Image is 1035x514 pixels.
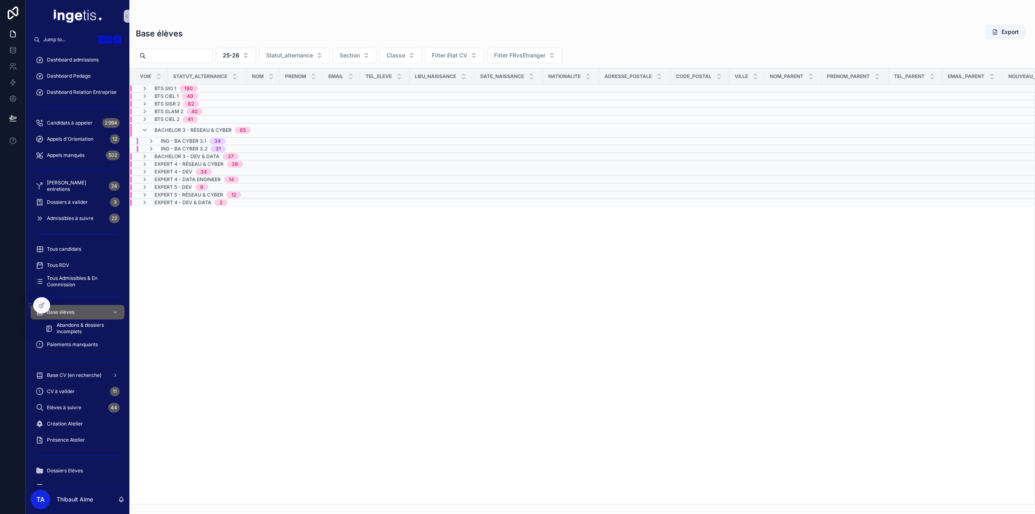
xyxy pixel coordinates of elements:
div: 22 [109,214,120,223]
span: Expert 4 - Dev & Data [154,199,211,206]
a: Base CV (en recherche) [31,368,125,383]
a: Présence Atelier [31,433,125,447]
a: Création Atelier [31,417,125,431]
span: Nom_parent [770,73,803,80]
span: Tel_eleve [365,73,392,80]
div: 2 994 [102,118,120,128]
a: Abandons & dossiers incomplets [40,321,125,336]
p: Thibault Aime [57,495,93,503]
span: K [114,36,120,43]
span: Paiements manquants [47,341,98,348]
span: Abandons & dossiers incomplets [57,322,116,335]
span: Dashboard admissions [47,57,99,63]
span: Jump to... [43,36,95,43]
div: 62 [188,101,194,107]
span: Expert 5 - Dev [154,184,192,190]
div: 34 [201,169,207,175]
span: BTS SLAM 2 [154,108,183,115]
span: ING - BA CYBER 3.2 [161,146,207,152]
div: 41 [188,116,193,123]
span: Filter FRvsEtranger [494,51,545,59]
div: 9 [200,184,203,190]
span: Voie [140,73,151,80]
a: CV à valider11 [31,384,125,399]
span: Base élèves [47,309,74,315]
span: Code_Postal [676,73,712,80]
span: Tous Admissibles & En Commission [47,275,116,288]
div: 14 [229,176,234,183]
span: CV à valider [47,388,75,395]
a: [PERSON_NAME] entretiens24 [31,179,125,193]
div: 38 [232,161,238,167]
div: 502 [106,150,120,160]
span: Date_naissance [480,73,524,80]
img: App logo [54,10,101,23]
div: 24 [109,181,120,191]
span: Statut_alternance [173,73,227,80]
span: Filter Etat CV [432,51,467,59]
div: 34 [214,138,221,144]
span: Dossiers à valider [47,199,88,205]
div: 12 [231,192,236,198]
div: 12 [110,134,120,144]
a: Paiements manquants [31,337,125,352]
span: Appels d'Orientation [47,136,93,142]
button: Select Button [380,48,422,63]
a: Appels manqués502 [31,148,125,163]
span: Prenom_parent [827,73,870,80]
div: 2 [220,199,222,206]
div: 40 [187,93,193,99]
span: Statut_alternance [266,51,313,59]
a: Appels d'Orientation12 [31,132,125,146]
span: Bachelor 3 - Réseau & Cyber [154,127,232,133]
span: BTS CIEL 1 [154,93,179,99]
a: Tous candidats [31,242,125,256]
div: 65 [240,127,246,133]
span: ING - BA CYBER 3.1 [161,138,206,144]
span: Expert 4 - Data Engineer [154,176,221,183]
span: BTS SISR 2 [154,101,180,107]
span: Base CV (en recherche) [47,372,101,379]
a: Elèves à suivre44 [31,400,125,415]
a: Dashboard Relation Entreprise [31,85,125,99]
span: [PERSON_NAME] entretiens [47,180,106,192]
a: Dashboard admissions [31,53,125,67]
span: Nationalite [548,73,581,80]
span: Dashboard Pedago [47,73,91,79]
span: Dashboard Relation Entreprise [47,89,116,95]
span: Présence Atelier [47,437,85,443]
span: Admissibles à suivre [47,215,93,222]
span: Tous candidats [47,246,81,252]
button: Select Button [425,48,484,63]
span: Email [328,73,343,80]
button: Select Button [216,48,256,63]
span: Expert 4 - Réseau & Cyber [154,161,224,167]
div: 37 [228,153,234,160]
div: 190 [184,85,193,92]
a: Admissibles à suivre22 [31,211,125,226]
span: Classe [387,51,405,59]
span: Expert 5 - Réseau & Cyber [154,192,223,198]
div: 31 [215,146,221,152]
a: Base élèves [31,305,125,319]
span: Tous RDV [47,262,69,269]
span: Lieu_naissance [415,73,456,80]
div: scrollable content [26,47,129,485]
span: Bachelor 3 - Dev & Data [154,153,220,160]
span: NOM [252,73,264,80]
a: Tous RDV [31,258,125,273]
span: Section [340,51,360,59]
span: Elèves à suivre [47,404,81,411]
span: Appels manqués [47,152,84,159]
span: Ville [735,73,748,80]
button: Select Button [333,48,376,63]
span: Prenom [285,73,306,80]
span: BTS SIO 1 [154,85,176,92]
button: Export [985,25,1025,39]
div: 40 [191,108,198,115]
a: Archive Elèves [31,480,125,494]
span: Email_parent [948,73,984,80]
span: Adresse_postale [604,73,652,80]
div: 44 [108,403,120,412]
a: Tous Admissibles & En Commission [31,274,125,289]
